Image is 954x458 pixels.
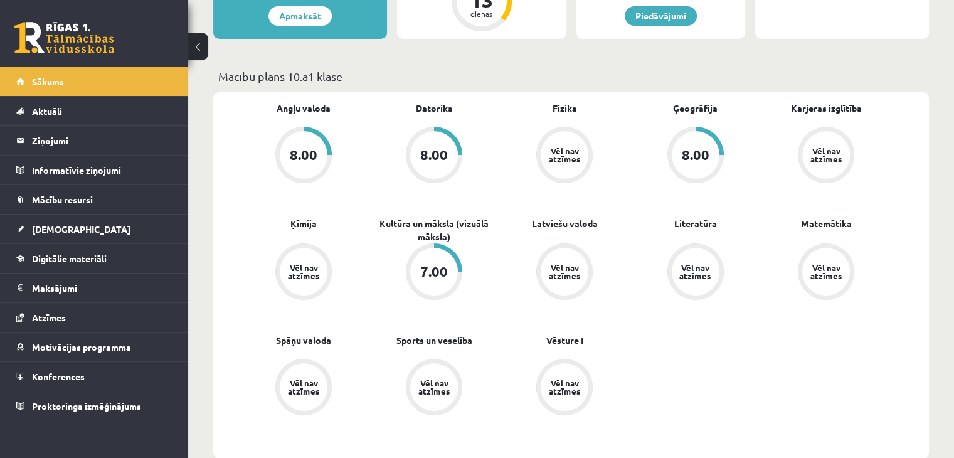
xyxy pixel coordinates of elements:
[678,264,713,280] div: Vēl nav atzīmes
[238,243,369,302] a: Vēl nav atzīmes
[761,243,891,302] a: Vēl nav atzīmes
[625,6,697,26] a: Piedāvājumi
[286,264,321,280] div: Vēl nav atzīmes
[277,102,331,115] a: Angļu valoda
[218,68,924,85] p: Mācību plāns 10.a1 klase
[790,102,861,115] a: Karjeras izglītība
[16,274,172,302] a: Maksājumi
[630,127,761,186] a: 8.00
[546,334,583,347] a: Vēsture I
[808,264,844,280] div: Vēl nav atzīmes
[32,105,62,117] span: Aktuāli
[16,362,172,391] a: Konferences
[808,147,844,163] div: Vēl nav atzīmes
[32,274,172,302] legend: Maksājumi
[16,67,172,96] a: Sākums
[16,333,172,361] a: Motivācijas programma
[761,127,891,186] a: Vēl nav atzīmes
[673,102,718,115] a: Ģeogrāfija
[499,243,630,302] a: Vēl nav atzīmes
[674,217,717,230] a: Literatūra
[286,379,321,395] div: Vēl nav atzīmes
[238,127,369,186] a: 8.00
[369,127,499,186] a: 8.00
[499,127,630,186] a: Vēl nav atzīmes
[682,148,709,162] div: 8.00
[396,334,472,347] a: Sports un veselība
[14,22,114,53] a: Rīgas 1. Tālmācības vidusskola
[290,148,317,162] div: 8.00
[800,217,851,230] a: Matemātika
[553,102,577,115] a: Fizika
[547,147,582,163] div: Vēl nav atzīmes
[32,371,85,382] span: Konferences
[16,126,172,155] a: Ziņojumi
[463,10,501,18] div: dienas
[32,126,172,155] legend: Ziņojumi
[32,156,172,184] legend: Informatīvie ziņojumi
[16,391,172,420] a: Proktoringa izmēģinājums
[630,243,761,302] a: Vēl nav atzīmes
[32,253,107,264] span: Digitālie materiāli
[16,303,172,332] a: Atzīmes
[16,185,172,214] a: Mācību resursi
[369,217,499,243] a: Kultūra un māksla (vizuālā māksla)
[420,265,448,279] div: 7.00
[32,76,64,87] span: Sākums
[276,334,331,347] a: Spāņu valoda
[16,244,172,273] a: Digitālie materiāli
[369,359,499,418] a: Vēl nav atzīmes
[32,312,66,323] span: Atzīmes
[16,215,172,243] a: [DEMOGRAPHIC_DATA]
[416,379,452,395] div: Vēl nav atzīmes
[32,194,93,205] span: Mācību resursi
[32,341,131,353] span: Motivācijas programma
[547,264,582,280] div: Vēl nav atzīmes
[416,102,453,115] a: Datorika
[238,359,369,418] a: Vēl nav atzīmes
[16,156,172,184] a: Informatīvie ziņojumi
[16,97,172,125] a: Aktuāli
[369,243,499,302] a: 7.00
[547,379,582,395] div: Vēl nav atzīmes
[290,217,317,230] a: Ķīmija
[499,359,630,418] a: Vēl nav atzīmes
[32,223,130,235] span: [DEMOGRAPHIC_DATA]
[32,400,141,412] span: Proktoringa izmēģinājums
[268,6,332,26] a: Apmaksāt
[532,217,598,230] a: Latviešu valoda
[420,148,448,162] div: 8.00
